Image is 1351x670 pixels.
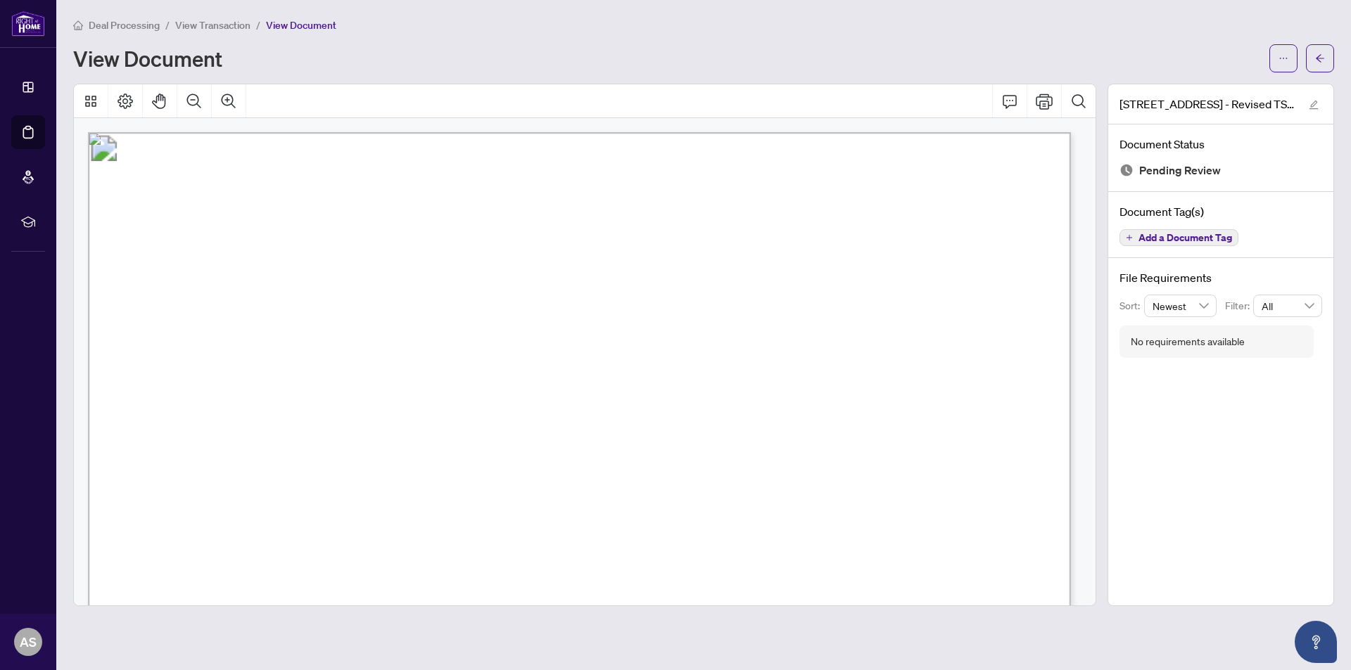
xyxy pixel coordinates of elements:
[1309,100,1319,110] span: edit
[256,17,260,33] li: /
[20,632,37,652] span: AS
[89,19,160,32] span: Deal Processing
[11,11,45,37] img: logo
[1279,53,1288,63] span: ellipsis
[73,20,83,30] span: home
[1153,295,1209,316] span: Newest
[266,19,336,32] span: View Document
[1315,53,1325,63] span: arrow-left
[1126,234,1133,241] span: plus
[1120,298,1144,314] p: Sort:
[1120,96,1295,112] span: [STREET_ADDRESS] - Revised TS - Agent to Review.pdf
[1262,295,1314,316] span: All
[1120,203,1322,220] h4: Document Tag(s)
[165,17,170,33] li: /
[1131,334,1245,349] div: No requirements available
[1120,136,1322,153] h4: Document Status
[1120,163,1134,177] img: Document Status
[175,19,250,32] span: View Transaction
[1295,621,1337,663] button: Open asap
[1138,233,1232,243] span: Add a Document Tag
[73,47,222,70] h1: View Document
[1139,161,1221,180] span: Pending Review
[1225,298,1253,314] p: Filter:
[1120,229,1238,246] button: Add a Document Tag
[1120,269,1322,286] h4: File Requirements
